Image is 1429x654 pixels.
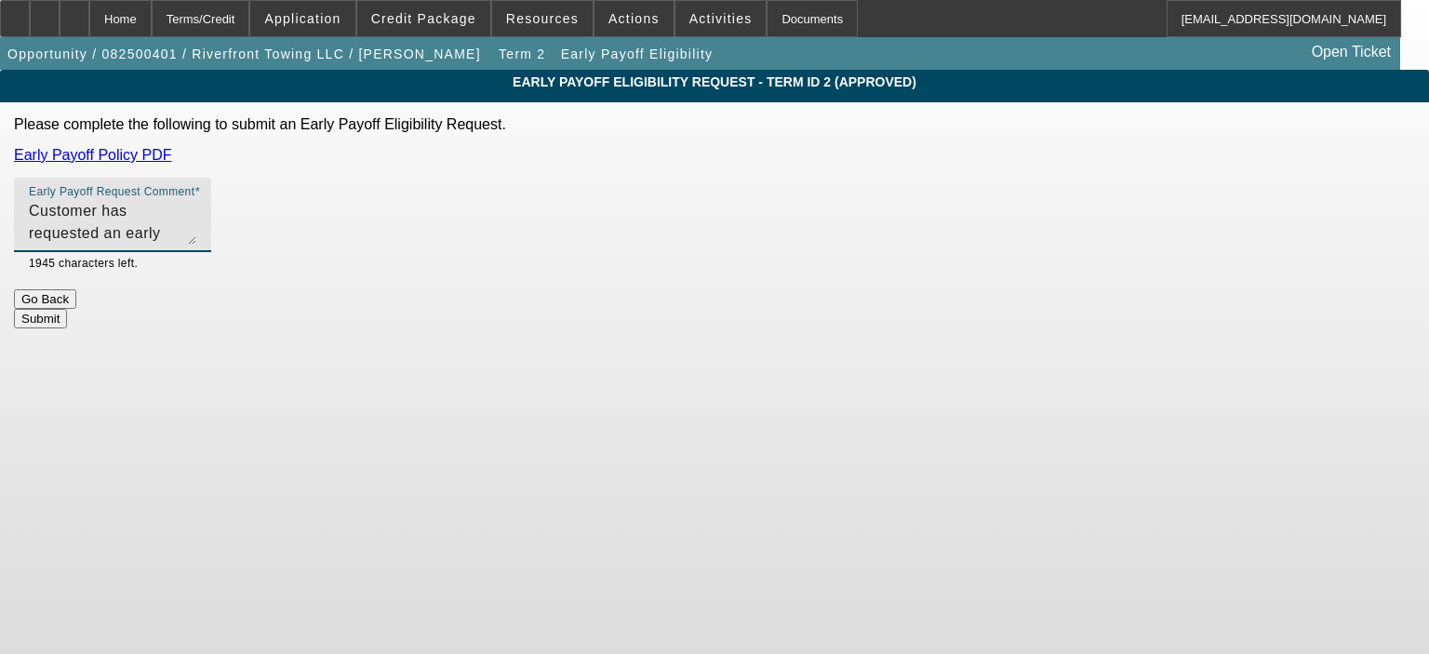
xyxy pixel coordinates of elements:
button: Early Payoff Eligibility [556,37,718,71]
span: Opportunity / 082500401 / Riverfront Towing LLC / [PERSON_NAME] [7,47,481,61]
span: Please complete the following to submit an Early Payoff Eligibility Request. [14,116,506,132]
a: Open Ticket [1304,36,1398,68]
button: Activities [675,1,767,36]
button: Application [250,1,354,36]
span: Actions [608,11,660,26]
span: Resources [506,11,579,26]
span: Activities [689,11,753,26]
button: Actions [594,1,674,36]
button: Term 2 [492,37,552,71]
mat-label: Early Payoff Request Comment [29,186,194,198]
button: Submit [14,309,67,328]
span: Credit Package [371,11,476,26]
span: Application [264,11,341,26]
mat-hint: 1945 characters left. [29,252,138,273]
button: Credit Package [357,1,490,36]
button: Resources [492,1,593,36]
a: Early Payoff Policy PDF [14,147,172,163]
span: Term 2 [499,47,545,61]
button: Go Back [14,289,76,309]
span: Early Payoff Eligibility [561,47,714,61]
span: Early Payoff Eligibility Request - Term ID 2 (Approved) [14,74,1415,89]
